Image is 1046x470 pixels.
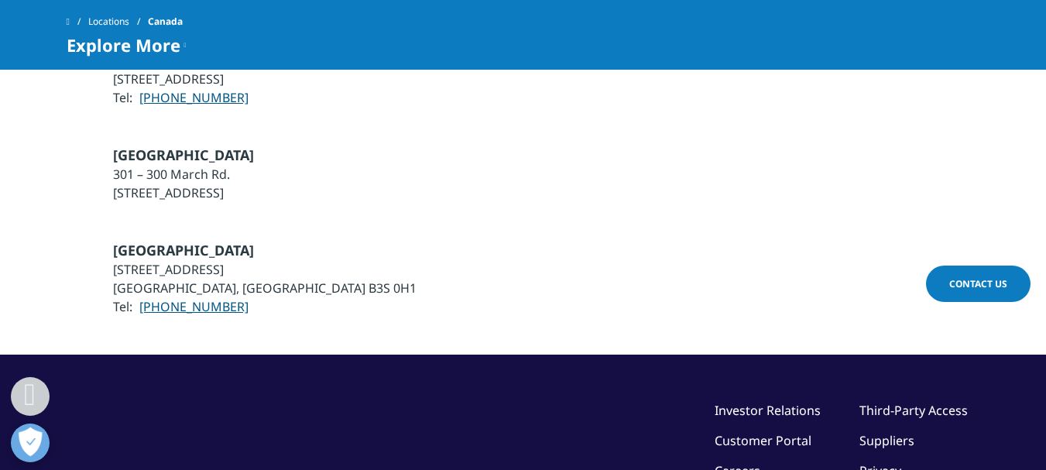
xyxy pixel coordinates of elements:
a: Customer Portal [715,432,811,449]
span: [GEOGRAPHIC_DATA] [113,241,254,259]
span: [GEOGRAPHIC_DATA] [113,146,254,164]
li: [GEOGRAPHIC_DATA], [GEOGRAPHIC_DATA] B3S 0H1 [113,279,417,297]
a: Investor Relations [715,402,821,419]
button: Open Preferences [11,424,50,462]
span: Explore More [67,36,180,54]
a: Third-Party Access [859,402,968,419]
li: [STREET_ADDRESS] [113,70,300,88]
li: 301 – 300 March Rd. [113,165,254,184]
a: Contact Us [926,266,1031,302]
a: Locations [88,8,148,36]
a: [PHONE_NUMBER] [139,298,249,315]
span: Tel: [113,298,132,315]
span: Contact Us [949,277,1007,290]
a: [PHONE_NUMBER] [139,89,249,106]
span: Tel: [113,89,132,106]
li: [STREET_ADDRESS] [113,184,254,202]
li: [STREET_ADDRESS] [113,260,417,279]
span: Canada [148,8,183,36]
a: Suppliers [859,432,914,449]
